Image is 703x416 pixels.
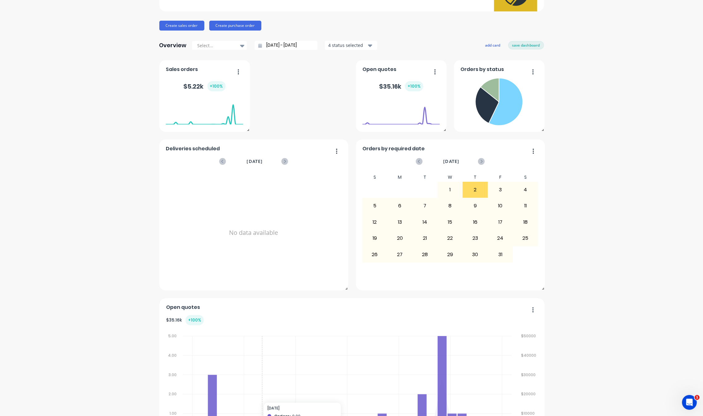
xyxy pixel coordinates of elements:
tspan: $20000 [521,391,535,397]
div: 30 [463,247,488,262]
div: 18 [513,214,538,230]
div: 23 [463,231,488,246]
div: 28 [413,247,437,262]
div: Overview [159,39,187,52]
div: 1 [438,182,463,198]
span: [DATE] [443,158,459,165]
button: Create sales order [159,21,204,31]
div: 4 status selected [328,42,367,48]
button: add card [481,41,505,49]
tspan: 1.00 [169,411,176,416]
div: T [412,173,438,182]
span: 1 [695,395,700,400]
span: Orders by status [460,66,504,73]
div: 6 [388,198,412,214]
span: Open quotes [166,304,200,311]
tspan: $50000 [521,333,536,339]
div: + 100 % [185,315,203,325]
div: No data available [166,173,341,293]
div: 25 [513,231,538,246]
div: 4 [513,182,538,198]
div: + 100 % [405,81,423,91]
div: W [438,173,463,182]
div: 14 [413,214,437,230]
div: 21 [413,231,437,246]
div: 24 [488,231,513,246]
tspan: $10000 [521,411,534,416]
iframe: Intercom live chat [682,395,697,410]
div: 5 [362,198,387,214]
div: 29 [438,247,463,262]
div: 15 [438,214,463,230]
div: + 100 % [207,81,226,91]
div: 12 [362,214,387,230]
div: 19 [362,231,387,246]
div: 10 [488,198,513,214]
div: 31 [488,247,513,262]
div: F [488,173,513,182]
div: $ 35.16k [166,315,203,325]
div: 26 [362,247,387,262]
span: Sales orders [166,66,198,73]
tspan: 5.00 [168,333,176,339]
div: 8 [438,198,463,214]
tspan: 4.00 [168,353,176,358]
div: 2 [463,182,488,198]
div: 16 [463,214,488,230]
span: [DATE] [247,158,263,165]
div: S [513,173,538,182]
div: 27 [388,247,412,262]
div: $ 5.22k [184,81,226,91]
div: 22 [438,231,463,246]
div: 9 [463,198,488,214]
button: Create purchase order [209,21,261,31]
button: 4 status selected [325,41,377,50]
div: 17 [488,214,513,230]
div: S [362,173,387,182]
tspan: 3.00 [168,372,176,377]
div: T [463,173,488,182]
div: 3 [488,182,513,198]
div: M [387,173,413,182]
tspan: 2.00 [168,391,176,397]
tspan: $30000 [521,372,535,377]
div: $ 35.16k [379,81,423,91]
button: save dashboard [508,41,544,49]
span: Open quotes [362,66,396,73]
div: 11 [513,198,538,214]
div: 7 [413,198,437,214]
div: 13 [388,214,412,230]
div: 20 [388,231,412,246]
tspan: $40000 [521,353,536,358]
span: Orders by required date [362,145,425,152]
